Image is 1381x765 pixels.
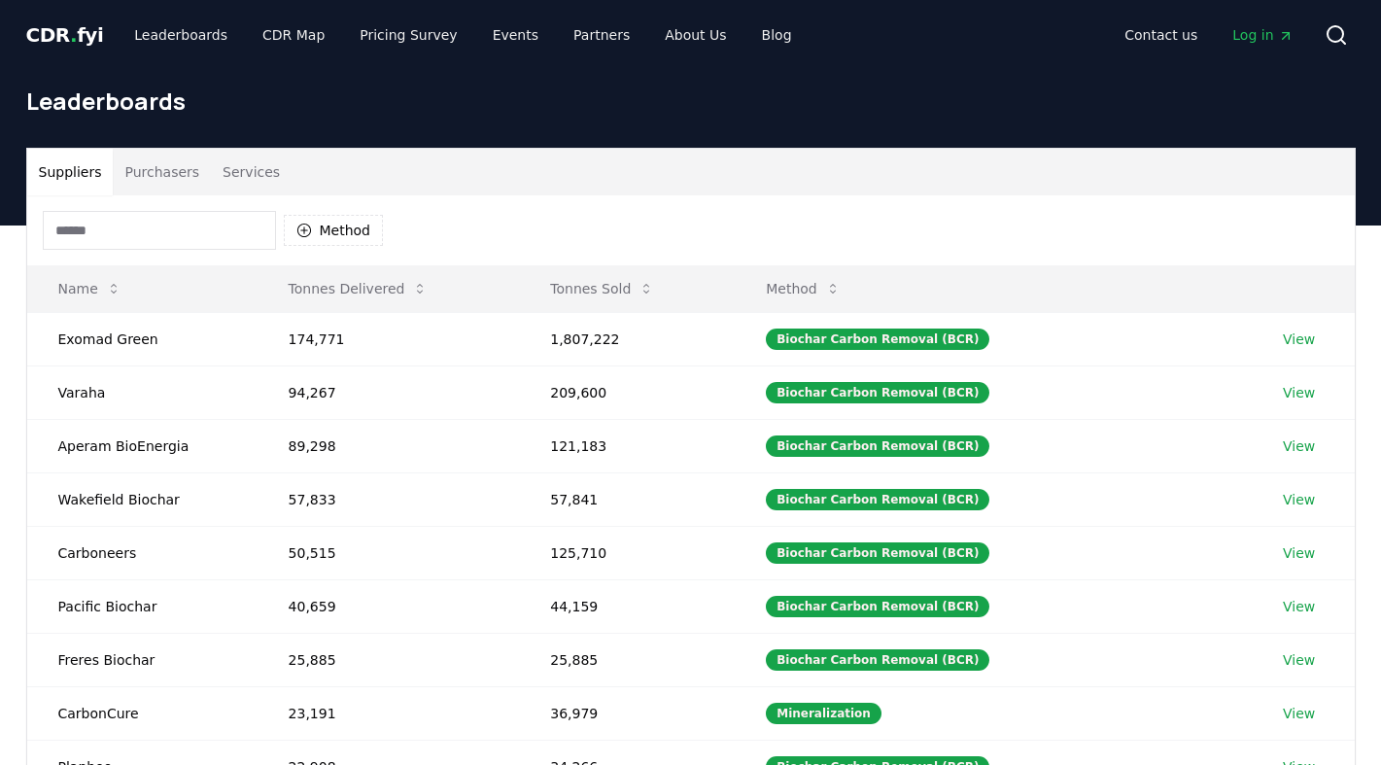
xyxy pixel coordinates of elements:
[70,23,77,47] span: .
[519,686,735,740] td: 36,979
[27,579,258,633] td: Pacific Biochar
[113,149,211,195] button: Purchasers
[519,633,735,686] td: 25,885
[1109,17,1308,52] nav: Main
[766,435,989,457] div: Biochar Carbon Removal (BCR)
[27,312,258,365] td: Exomad Green
[750,269,856,308] button: Method
[766,596,989,617] div: Biochar Carbon Removal (BCR)
[519,579,735,633] td: 44,159
[27,526,258,579] td: Carboneers
[1283,597,1315,616] a: View
[649,17,742,52] a: About Us
[558,17,645,52] a: Partners
[27,365,258,419] td: Varaha
[43,269,137,308] button: Name
[1109,17,1213,52] a: Contact us
[766,542,989,564] div: Biochar Carbon Removal (BCR)
[519,472,735,526] td: 57,841
[519,526,735,579] td: 125,710
[766,649,989,671] div: Biochar Carbon Removal (BCR)
[766,382,989,403] div: Biochar Carbon Removal (BCR)
[1283,650,1315,670] a: View
[258,633,520,686] td: 25,885
[247,17,340,52] a: CDR Map
[258,365,520,419] td: 94,267
[766,329,989,350] div: Biochar Carbon Removal (BCR)
[535,269,670,308] button: Tonnes Sold
[1217,17,1308,52] a: Log in
[26,21,104,49] a: CDR.fyi
[26,23,104,47] span: CDR fyi
[1283,330,1315,349] a: View
[477,17,554,52] a: Events
[258,579,520,633] td: 40,659
[519,312,735,365] td: 1,807,222
[519,365,735,419] td: 209,600
[27,686,258,740] td: CarbonCure
[27,149,114,195] button: Suppliers
[344,17,472,52] a: Pricing Survey
[258,312,520,365] td: 174,771
[119,17,807,52] nav: Main
[766,489,989,510] div: Biochar Carbon Removal (BCR)
[746,17,808,52] a: Blog
[258,686,520,740] td: 23,191
[258,419,520,472] td: 89,298
[27,472,258,526] td: Wakefield Biochar
[26,86,1356,117] h1: Leaderboards
[1283,490,1315,509] a: View
[1283,436,1315,456] a: View
[1283,383,1315,402] a: View
[27,633,258,686] td: Freres Biochar
[766,703,881,724] div: Mineralization
[519,419,735,472] td: 121,183
[1232,25,1293,45] span: Log in
[211,149,292,195] button: Services
[258,526,520,579] td: 50,515
[119,17,243,52] a: Leaderboards
[284,215,384,246] button: Method
[27,419,258,472] td: Aperam BioEnergia
[1283,704,1315,723] a: View
[258,472,520,526] td: 57,833
[1283,543,1315,563] a: View
[273,269,444,308] button: Tonnes Delivered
